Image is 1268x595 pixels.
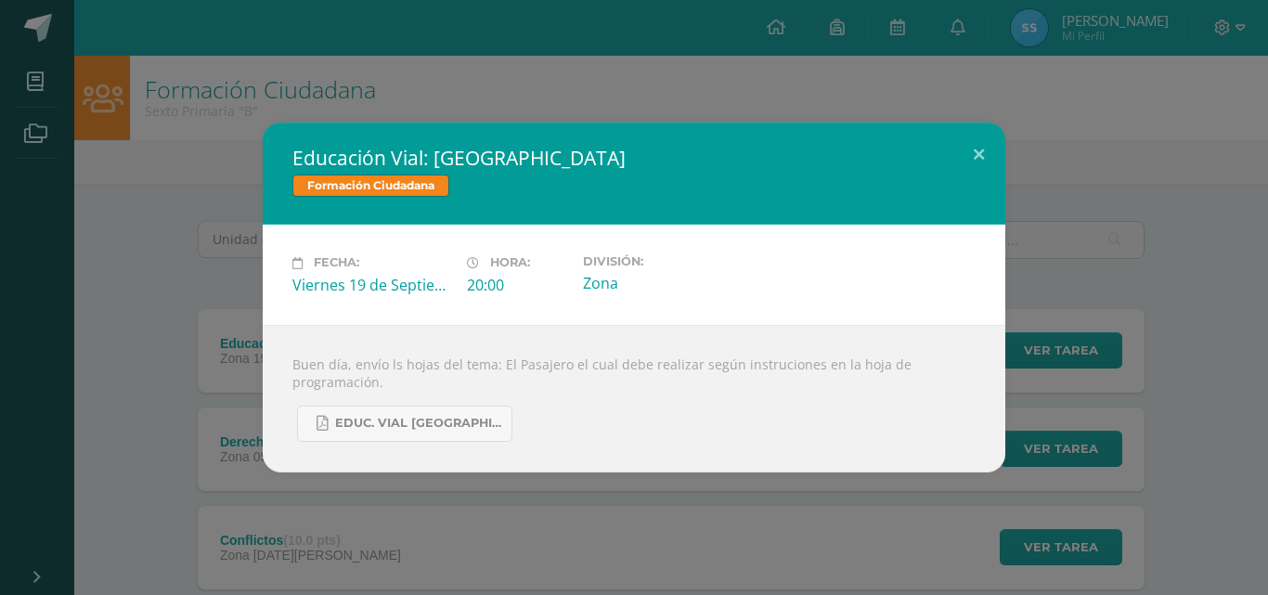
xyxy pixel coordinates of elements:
[335,416,502,431] span: Educ. Vial [GEOGRAPHIC_DATA]pdf
[952,123,1005,186] button: Close (Esc)
[297,406,512,442] a: Educ. Vial [GEOGRAPHIC_DATA]pdf
[583,273,743,293] div: Zona
[490,256,530,270] span: Hora:
[292,145,976,171] h2: Educación Vial: [GEOGRAPHIC_DATA]
[263,325,1005,472] div: Buen día, envío ls hojas del tema: El Pasajero el cual debe realizar según instruciones en la hoj...
[583,254,743,268] label: División:
[467,275,568,295] div: 20:00
[292,175,449,197] span: Formación Ciudadana
[292,275,452,295] div: Viernes 19 de Septiembre
[314,256,359,270] span: Fecha:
